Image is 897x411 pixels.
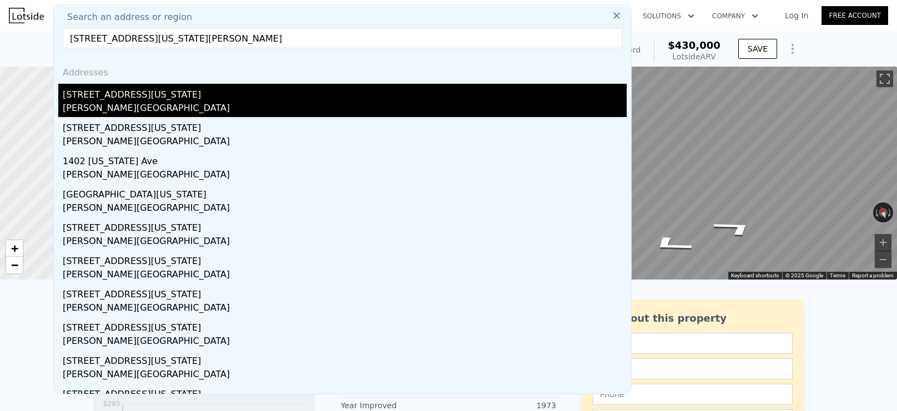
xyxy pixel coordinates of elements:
div: [PERSON_NAME][GEOGRAPHIC_DATA] [63,102,627,117]
button: SAVE [738,39,777,59]
div: [STREET_ADDRESS][US_STATE] [63,317,627,334]
input: Email [593,358,793,379]
span: © 2025 Google [785,272,823,278]
div: Addresses [58,57,627,84]
a: Free Account [822,6,888,25]
div: [STREET_ADDRESS][US_STATE] [63,383,627,401]
div: [STREET_ADDRESS][US_STATE] [63,350,627,368]
div: [PERSON_NAME][GEOGRAPHIC_DATA] [63,334,627,350]
div: [PERSON_NAME][GEOGRAPHIC_DATA] [63,368,627,383]
span: $430,000 [668,39,720,51]
div: Ask about this property [593,311,793,326]
div: [PERSON_NAME][GEOGRAPHIC_DATA] [63,301,627,317]
button: Company [703,6,767,26]
div: Year Improved [341,400,448,411]
button: Show Options [782,38,804,60]
a: Zoom in [6,240,23,257]
button: Zoom in [875,234,891,251]
div: [PERSON_NAME][GEOGRAPHIC_DATA] [63,201,627,217]
img: Lotside [9,8,44,23]
div: [STREET_ADDRESS][US_STATE] [63,84,627,102]
div: [PERSON_NAME][GEOGRAPHIC_DATA] [63,168,627,184]
button: Toggle fullscreen view [876,70,893,87]
input: Phone [593,384,793,405]
button: Rotate counterclockwise [873,202,879,222]
tspan: $293 [103,400,120,408]
div: Street View [508,67,897,280]
div: [STREET_ADDRESS][US_STATE] [63,217,627,235]
div: [PERSON_NAME][GEOGRAPHIC_DATA] [63,235,627,250]
button: Solutions [634,6,703,26]
button: Reset the view [875,202,890,224]
div: [PERSON_NAME][GEOGRAPHIC_DATA] [63,268,627,283]
div: 1402 [US_STATE] Ave [63,150,627,168]
path: Go West, Wasp Ln [630,231,711,257]
input: Enter an address, city, region, neighborhood or zip code [63,28,622,48]
div: 1973 [448,400,556,411]
div: [PERSON_NAME][GEOGRAPHIC_DATA] [63,135,627,150]
path: Go East, Wasp Ln [694,215,775,241]
a: Log In [772,10,822,21]
button: Keyboard shortcuts [731,272,779,280]
div: [STREET_ADDRESS][US_STATE] [63,250,627,268]
span: Search an address or region [58,11,192,24]
a: Terms [830,272,845,278]
button: Zoom out [875,251,891,268]
div: [STREET_ADDRESS][US_STATE] [63,117,627,135]
div: [GEOGRAPHIC_DATA][US_STATE] [63,184,627,201]
span: + [11,241,18,255]
a: Report a problem [852,272,894,278]
span: − [11,258,18,272]
button: Rotate clockwise [888,202,894,222]
div: Map [508,67,897,280]
a: Zoom out [6,257,23,273]
div: Lotside ARV [668,51,720,62]
input: Name [593,333,793,354]
div: [STREET_ADDRESS][US_STATE] [63,283,627,301]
